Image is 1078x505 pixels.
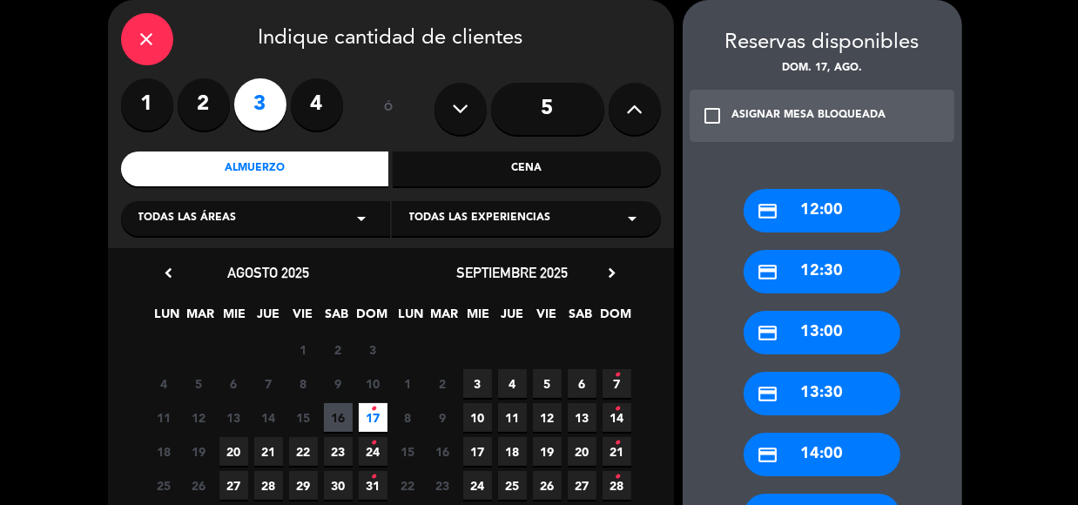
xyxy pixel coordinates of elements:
[322,304,351,333] span: SAB
[498,304,527,333] span: JUE
[219,369,248,398] span: 6
[498,369,527,398] span: 4
[288,304,317,333] span: VIE
[757,261,778,283] i: credit_card
[603,369,631,398] span: 7
[614,395,620,423] i: •
[150,369,179,398] span: 4
[178,78,230,131] label: 2
[359,437,387,466] span: 24
[428,471,457,500] span: 23
[289,437,318,466] span: 22
[566,304,595,333] span: SAB
[394,369,422,398] span: 1
[352,208,373,229] i: arrow_drop_down
[359,369,387,398] span: 10
[370,429,376,457] i: •
[150,403,179,432] span: 11
[683,26,962,60] div: Reservas disponibles
[185,471,213,500] span: 26
[121,78,173,131] label: 1
[324,369,353,398] span: 9
[289,369,318,398] span: 8
[370,463,376,491] i: •
[152,304,181,333] span: LUN
[568,471,596,500] span: 27
[324,471,353,500] span: 30
[744,311,900,354] div: 13:00
[428,437,457,466] span: 16
[568,403,596,432] span: 13
[744,189,900,232] div: 12:00
[121,13,661,65] div: Indique cantidad de clientes
[757,322,778,344] i: credit_card
[394,437,422,466] span: 15
[220,304,249,333] span: MIE
[457,264,569,281] span: septiembre 2025
[254,403,283,432] span: 14
[498,471,527,500] span: 25
[463,369,492,398] span: 3
[744,250,900,293] div: 12:30
[428,369,457,398] span: 2
[394,403,422,432] span: 8
[532,304,561,333] span: VIE
[150,437,179,466] span: 18
[396,304,425,333] span: LUN
[324,437,353,466] span: 23
[464,304,493,333] span: MIE
[234,78,286,131] label: 3
[160,264,179,282] i: chevron_left
[744,433,900,476] div: 14:00
[757,383,778,405] i: credit_card
[428,403,457,432] span: 9
[324,335,353,364] span: 2
[254,369,283,398] span: 7
[757,444,778,466] i: credit_card
[359,403,387,432] span: 17
[498,403,527,432] span: 11
[603,264,622,282] i: chevron_right
[254,304,283,333] span: JUE
[185,369,213,398] span: 5
[568,369,596,398] span: 6
[186,304,215,333] span: MAR
[430,304,459,333] span: MAR
[359,471,387,500] span: 31
[732,107,886,125] div: ASIGNAR MESA BLOQUEADA
[291,78,343,131] label: 4
[150,471,179,500] span: 25
[360,78,417,139] div: ó
[254,437,283,466] span: 21
[603,471,631,500] span: 28
[703,105,724,126] i: check_box_outline_blank
[138,210,237,227] span: Todas las áreas
[533,437,562,466] span: 19
[324,403,353,432] span: 16
[394,471,422,500] span: 22
[254,471,283,500] span: 28
[614,463,620,491] i: •
[219,437,248,466] span: 20
[393,151,661,186] div: Cena
[289,335,318,364] span: 1
[356,304,385,333] span: DOM
[603,437,631,466] span: 21
[185,437,213,466] span: 19
[219,403,248,432] span: 13
[463,437,492,466] span: 17
[289,403,318,432] span: 15
[219,471,248,500] span: 27
[228,264,310,281] span: agosto 2025
[757,200,778,222] i: credit_card
[463,403,492,432] span: 10
[614,429,620,457] i: •
[683,60,962,77] div: dom. 17, ago.
[568,437,596,466] span: 20
[600,304,629,333] span: DOM
[121,151,389,186] div: Almuerzo
[359,335,387,364] span: 3
[498,437,527,466] span: 18
[533,369,562,398] span: 5
[137,29,158,50] i: close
